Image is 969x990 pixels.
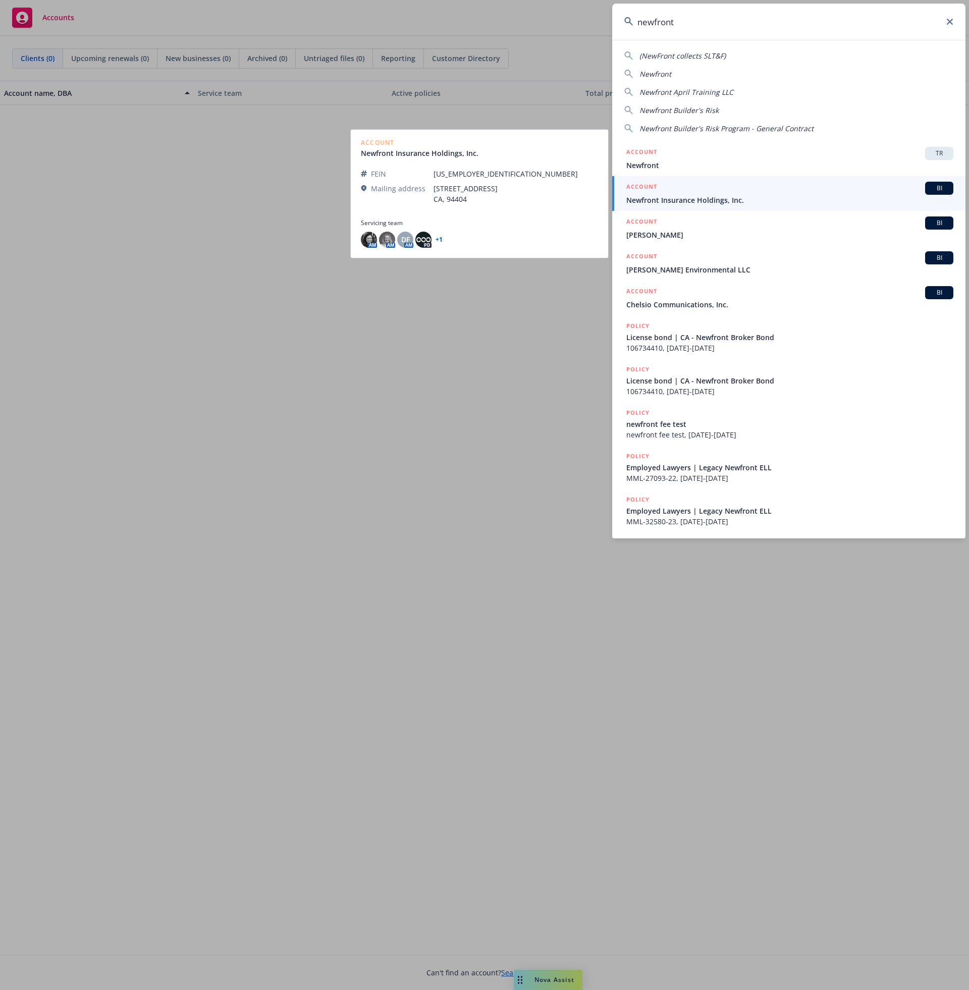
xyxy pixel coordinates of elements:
[626,195,953,205] span: Newfront Insurance Holdings, Inc.
[626,343,953,353] span: 106734410, [DATE]-[DATE]
[929,218,949,228] span: BI
[626,160,953,171] span: Newfront
[626,494,650,505] h5: POLICY
[612,489,965,532] a: POLICYEmployed Lawyers | Legacy Newfront ELLMML-32580-23, [DATE]-[DATE]
[626,321,650,331] h5: POLICY
[626,182,657,194] h5: ACCOUNT
[626,364,650,374] h5: POLICY
[626,408,650,418] h5: POLICY
[626,386,953,397] span: 106734410, [DATE]-[DATE]
[612,141,965,176] a: ACCOUNTTRNewfront
[612,246,965,281] a: ACCOUNTBI[PERSON_NAME] Environmental LLC
[639,69,671,79] span: Newfront
[929,288,949,297] span: BI
[626,251,657,263] h5: ACCOUNT
[639,124,814,133] span: Newfront Builder's Risk Program - General Contract
[612,281,965,315] a: ACCOUNTBIChelsio Communications, Inc.
[626,332,953,343] span: License bond | CA - Newfront Broker Bond
[626,216,657,229] h5: ACCOUNT
[626,451,650,461] h5: POLICY
[929,253,949,262] span: BI
[612,211,965,246] a: ACCOUNTBI[PERSON_NAME]
[626,286,657,298] h5: ACCOUNT
[929,149,949,158] span: TR
[612,402,965,446] a: POLICYnewfront fee testnewfront fee test, [DATE]-[DATE]
[612,315,965,359] a: POLICYLicense bond | CA - Newfront Broker Bond106734410, [DATE]-[DATE]
[626,506,953,516] span: Employed Lawyers | Legacy Newfront ELL
[626,516,953,527] span: MML-32580-23, [DATE]-[DATE]
[626,419,953,429] span: newfront fee test
[612,446,965,489] a: POLICYEmployed Lawyers | Legacy Newfront ELLMML-27093-22, [DATE]-[DATE]
[639,51,726,61] span: (NewFront collects SLT&F)
[626,375,953,386] span: License bond | CA - Newfront Broker Bond
[929,184,949,193] span: BI
[626,264,953,275] span: [PERSON_NAME] Environmental LLC
[612,4,965,40] input: Search...
[612,176,965,211] a: ACCOUNTBINewfront Insurance Holdings, Inc.
[639,105,719,115] span: Newfront Builder's Risk
[626,299,953,310] span: Chelsio Communications, Inc.
[626,473,953,483] span: MML-27093-22, [DATE]-[DATE]
[612,359,965,402] a: POLICYLicense bond | CA - Newfront Broker Bond106734410, [DATE]-[DATE]
[639,87,733,97] span: Newfront April Training LLC
[626,147,657,159] h5: ACCOUNT
[626,462,953,473] span: Employed Lawyers | Legacy Newfront ELL
[626,429,953,440] span: newfront fee test, [DATE]-[DATE]
[626,230,953,240] span: [PERSON_NAME]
